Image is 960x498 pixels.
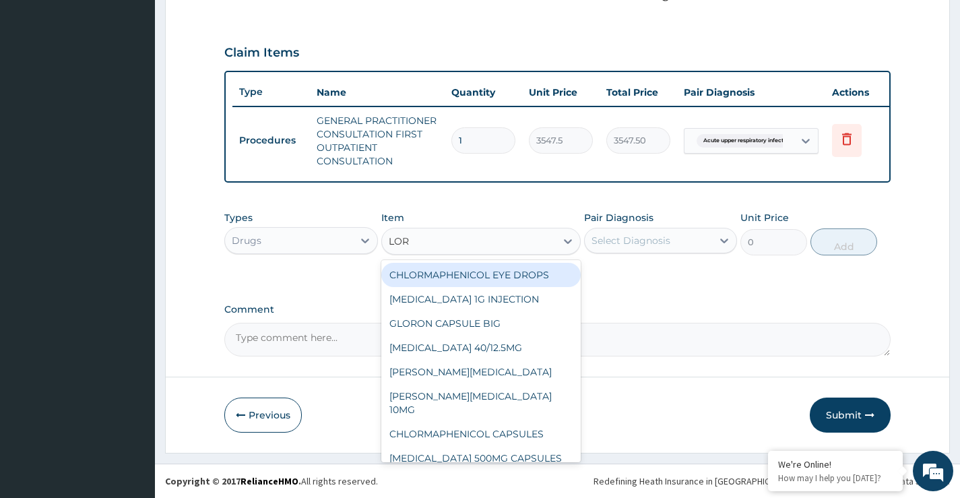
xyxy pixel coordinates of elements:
th: Quantity [445,79,522,106]
h3: Claim Items [224,46,299,61]
textarea: Type your message and hit 'Enter' [7,344,257,392]
div: Chat with us now [70,75,226,93]
label: Comment [224,304,891,315]
a: RelianceHMO [241,475,298,487]
div: Select Diagnosis [591,234,670,247]
label: Item [381,211,404,224]
div: CHLORMAPHENICOL EYE DROPS [381,263,581,287]
div: Minimize live chat window [221,7,253,39]
button: Add [810,228,877,255]
div: [MEDICAL_DATA] 500MG CAPSULES [381,446,581,470]
div: We're Online! [778,458,893,470]
th: Type [232,80,310,104]
div: [PERSON_NAME][MEDICAL_DATA] 10MG [381,384,581,422]
div: Drugs [232,234,261,247]
th: Name [310,79,445,106]
span: Acute upper respiratory infect... [697,134,794,148]
td: Procedures [232,128,310,153]
footer: All rights reserved. [155,464,960,498]
label: Types [224,212,253,224]
div: [MEDICAL_DATA] 40/12.5MG [381,336,581,360]
div: CHLORMAPHENICOL CAPSULES [381,422,581,446]
th: Unit Price [522,79,600,106]
img: d_794563401_company_1708531726252_794563401 [25,67,55,101]
button: Submit [810,398,891,433]
div: GLORON CAPSULE BIG [381,311,581,336]
th: Actions [825,79,893,106]
th: Pair Diagnosis [677,79,825,106]
label: Pair Diagnosis [584,211,653,224]
div: [PERSON_NAME][MEDICAL_DATA] [381,360,581,384]
strong: Copyright © 2017 . [165,475,301,487]
span: We're online! [78,158,186,294]
div: [MEDICAL_DATA] 1G INJECTION [381,287,581,311]
label: Unit Price [740,211,789,224]
div: Redefining Heath Insurance in [GEOGRAPHIC_DATA] using Telemedicine and Data Science! [594,474,950,488]
button: Previous [224,398,302,433]
th: Total Price [600,79,677,106]
p: How may I help you today? [778,472,893,484]
td: GENERAL PRACTITIONER CONSULTATION FIRST OUTPATIENT CONSULTATION [310,107,445,175]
